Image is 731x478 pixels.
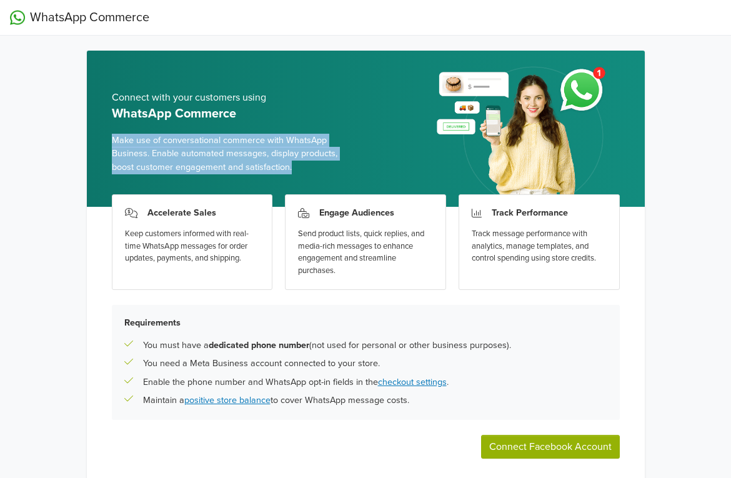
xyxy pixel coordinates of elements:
[10,10,25,25] img: WhatsApp
[124,317,607,328] h5: Requirements
[112,134,356,174] span: Make use of conversational commerce with WhatsApp Business. Enable automated messages, display pr...
[125,228,260,265] div: Keep customers informed with real-time WhatsApp messages for order updates, payments, and shipping.
[143,339,511,352] p: You must have a (not used for personal or other business purposes).
[492,207,568,218] h3: Track Performance
[319,207,394,218] h3: Engage Audiences
[143,357,380,371] p: You need a Meta Business account connected to your store.
[30,8,149,27] span: WhatsApp Commerce
[143,376,449,389] p: Enable the phone number and WhatsApp opt-in fields in the .
[378,377,447,387] a: checkout settings
[112,92,356,104] h5: Connect with your customers using
[298,228,433,277] div: Send product lists, quick replies, and media-rich messages to enhance engagement and streamline p...
[209,340,309,351] b: dedicated phone number
[184,395,271,406] a: positive store balance
[481,435,620,459] button: Connect Facebook Account
[143,394,409,407] p: Maintain a to cover WhatsApp message costs.
[426,59,619,207] img: whatsapp_setup_banner
[472,228,607,265] div: Track message performance with analytics, manage templates, and control spending using store cred...
[147,207,216,218] h3: Accelerate Sales
[112,106,356,121] h5: WhatsApp Commerce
